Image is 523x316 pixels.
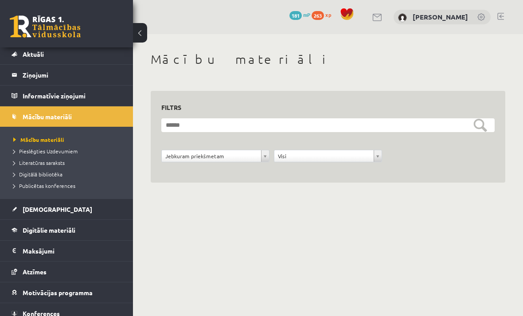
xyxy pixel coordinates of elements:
[13,148,78,155] span: Pieslēgties Uzdevumiem
[312,11,336,18] a: 263 xp
[13,182,75,189] span: Publicētas konferences
[23,86,122,106] legend: Informatīvie ziņojumi
[312,11,324,20] span: 263
[13,159,124,167] a: Literatūras saraksts
[13,159,65,166] span: Literatūras saraksts
[23,289,93,296] span: Motivācijas programma
[13,170,124,178] a: Digitālā bibliotēka
[13,147,124,155] a: Pieslēgties Uzdevumiem
[23,241,122,261] legend: Maksājumi
[23,205,92,213] span: [DEMOGRAPHIC_DATA]
[413,12,468,21] a: [PERSON_NAME]
[12,86,122,106] a: Informatīvie ziņojumi
[289,11,302,20] span: 181
[289,11,310,18] a: 181 mP
[325,11,331,18] span: xp
[151,52,505,67] h1: Mācību materiāli
[12,241,122,261] a: Maksājumi
[12,65,122,85] a: Ziņojumi
[162,150,269,162] a: Jebkuram priekšmetam
[12,261,122,282] a: Atzīmes
[10,16,81,38] a: Rīgas 1. Tālmācības vidusskola
[161,101,484,113] h3: Filtrs
[23,226,75,234] span: Digitālie materiāli
[13,182,124,190] a: Publicētas konferences
[23,65,122,85] legend: Ziņojumi
[303,11,310,18] span: mP
[274,150,382,162] a: Visi
[23,113,72,121] span: Mācību materiāli
[12,282,122,303] a: Motivācijas programma
[12,106,122,127] a: Mācību materiāli
[398,13,407,22] img: Ģertrūde Kairiša
[12,220,122,240] a: Digitālie materiāli
[13,136,64,143] span: Mācību materiāli
[12,44,122,64] a: Aktuāli
[13,136,124,144] a: Mācību materiāli
[165,150,258,162] span: Jebkuram priekšmetam
[23,50,44,58] span: Aktuāli
[13,171,62,178] span: Digitālā bibliotēka
[23,268,47,276] span: Atzīmes
[12,199,122,219] a: [DEMOGRAPHIC_DATA]
[278,150,370,162] span: Visi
